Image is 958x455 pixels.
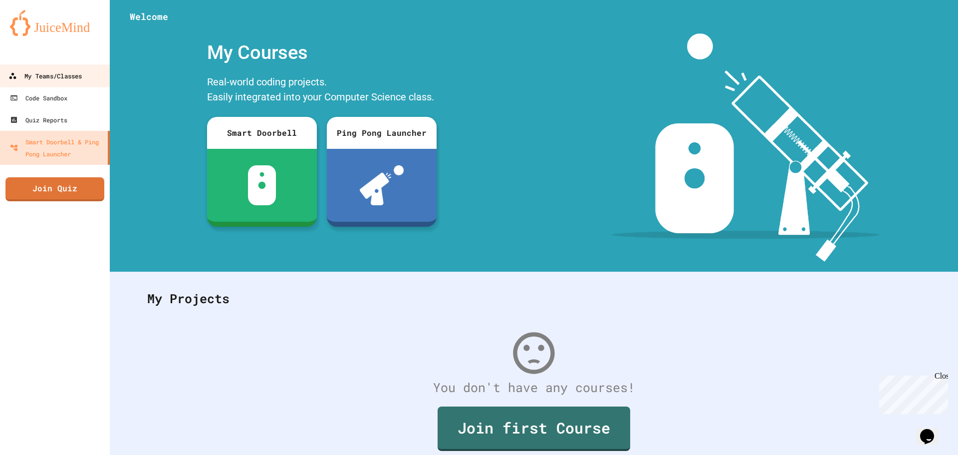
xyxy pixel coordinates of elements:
[10,114,67,126] div: Quiz Reports
[438,407,630,451] a: Join first Course
[5,177,104,201] a: Join Quiz
[207,117,317,149] div: Smart Doorbell
[8,70,82,82] div: My Teams/Classes
[137,279,931,318] div: My Projects
[360,165,404,205] img: ppl-with-ball.png
[10,10,100,36] img: logo-orange.svg
[916,415,948,445] iframe: chat widget
[4,4,69,63] div: Chat with us now!Close
[612,33,880,262] img: banner-image-my-projects.png
[202,72,442,109] div: Real-world coding projects. Easily integrated into your Computer Science class.
[10,92,67,104] div: Code Sandbox
[202,33,442,72] div: My Courses
[248,165,276,205] img: sdb-white.svg
[327,117,437,149] div: Ping Pong Launcher
[10,136,104,160] div: Smart Doorbell & Ping Pong Launcher
[875,372,948,414] iframe: chat widget
[137,378,931,397] div: You don't have any courses!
